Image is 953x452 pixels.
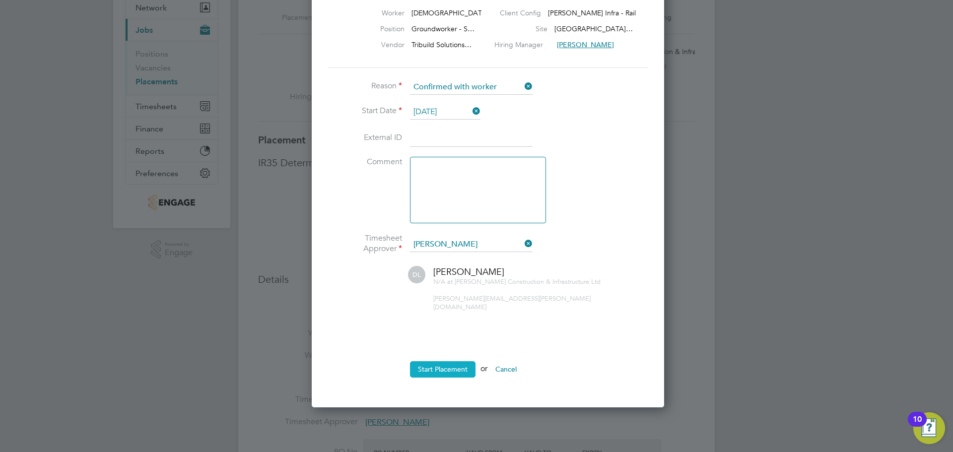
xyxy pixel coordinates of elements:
button: Cancel [487,361,525,377]
span: [PERSON_NAME] [433,266,504,277]
span: [PERSON_NAME][EMAIL_ADDRESS][PERSON_NAME][DOMAIN_NAME] [433,294,591,311]
label: Reason [328,81,402,91]
span: [PERSON_NAME] [557,40,614,49]
input: Select one [410,80,533,95]
input: Select one [410,105,480,120]
label: Vendor [350,40,405,49]
span: [PERSON_NAME] Construction & Infrastructure Ltd [455,277,601,286]
label: Comment [328,157,402,167]
span: Tribuild Solutions… [411,40,472,49]
span: N/A at [433,277,453,286]
input: Search for... [410,237,533,252]
span: Groundworker - S… [411,24,475,33]
label: Timesheet Approver [328,233,402,254]
label: Site [508,24,547,33]
div: 10 [913,419,922,432]
span: DL [408,266,425,283]
li: or [328,361,625,387]
button: Open Resource Center, 10 new notifications [913,412,945,444]
label: Worker [350,8,405,17]
label: Position [350,24,405,33]
button: Start Placement [410,361,476,377]
span: [DEMOGRAPHIC_DATA][PERSON_NAME]… [411,8,550,17]
span: [PERSON_NAME] Infra - Rail [548,8,636,17]
label: External ID [328,132,402,143]
label: Start Date [328,106,402,116]
span: [GEOGRAPHIC_DATA]… [554,24,633,33]
label: Hiring Manager [494,40,550,49]
label: Client Config [500,8,541,17]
